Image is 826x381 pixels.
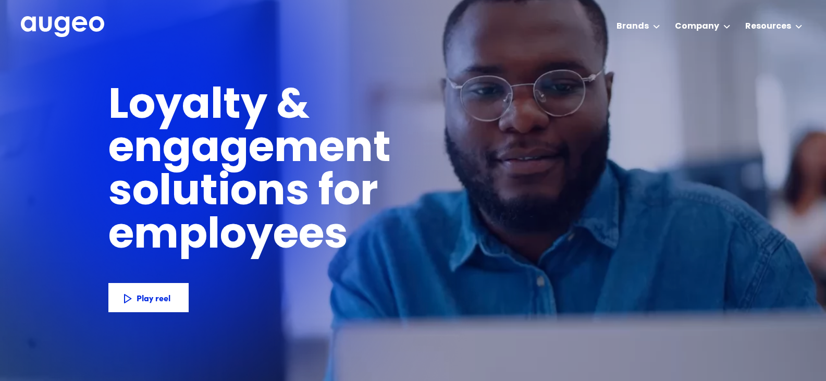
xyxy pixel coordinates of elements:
[21,16,104,38] img: Augeo's full logo in white.
[675,20,719,33] div: Company
[108,85,559,215] h1: Loyalty & engagement solutions for
[21,16,104,38] a: home
[617,20,649,33] div: Brands
[745,20,791,33] div: Resources
[108,283,189,312] a: Play reel
[108,215,366,259] h1: employees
